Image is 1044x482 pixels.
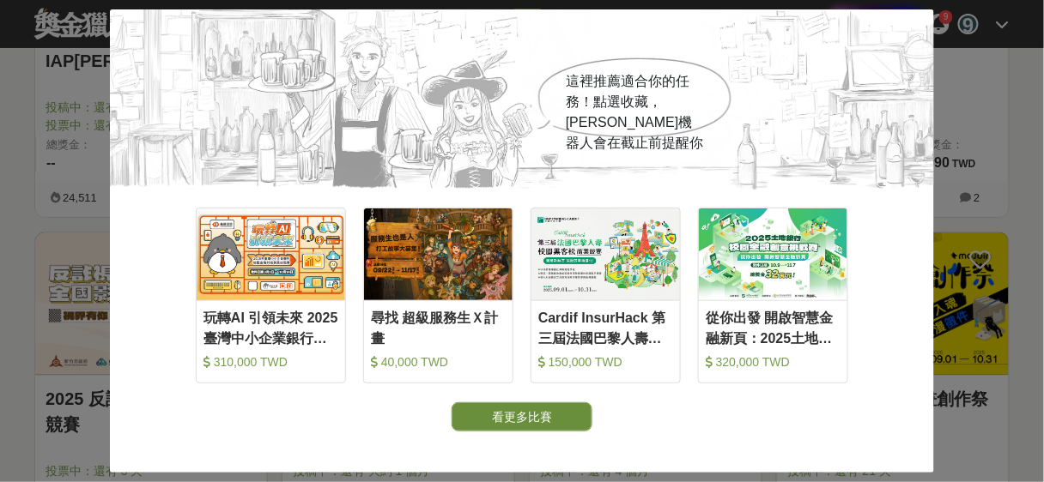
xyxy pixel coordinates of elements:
div: 尋找 超級服務生Ｘ計畫 [371,308,506,346]
img: Cover Image [364,208,513,300]
span: 這裡推薦適合你的任務！點選收藏，[PERSON_NAME]機器人會在截止前提醒你 [566,74,703,150]
div: 玩轉AI 引領未來 2025臺灣中小企業銀行校園金融科技創意挑戰賽 [203,308,338,346]
a: Cover Image尋找 超級服務生Ｘ計畫 40,000 TWD [363,208,513,383]
img: Cover Image [699,208,847,300]
img: Cover Image [197,208,345,300]
img: Cover Image [531,208,680,300]
div: 320,000 TWD [706,353,841,371]
a: Cover ImageCardif InsurHack 第三屆法國巴黎人壽校園黑客松商業競賽 150,000 TWD [531,208,681,383]
div: 150,000 TWD [538,353,673,371]
button: 看更多比賽 [452,402,592,431]
div: 從你出發 開啟智慧金融新頁：2025土地銀行校園金融創意挑戰賽 [706,308,841,346]
a: Cover Image從你出發 開啟智慧金融新頁：2025土地銀行校園金融創意挑戰賽 320,000 TWD [698,208,848,383]
a: Cover Image玩轉AI 引領未來 2025臺灣中小企業銀行校園金融科技創意挑戰賽 310,000 TWD [196,208,346,383]
div: 310,000 TWD [203,353,338,371]
div: 40,000 TWD [371,353,506,371]
div: Cardif InsurHack 第三屆法國巴黎人壽校園黑客松商業競賽 [538,308,673,346]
